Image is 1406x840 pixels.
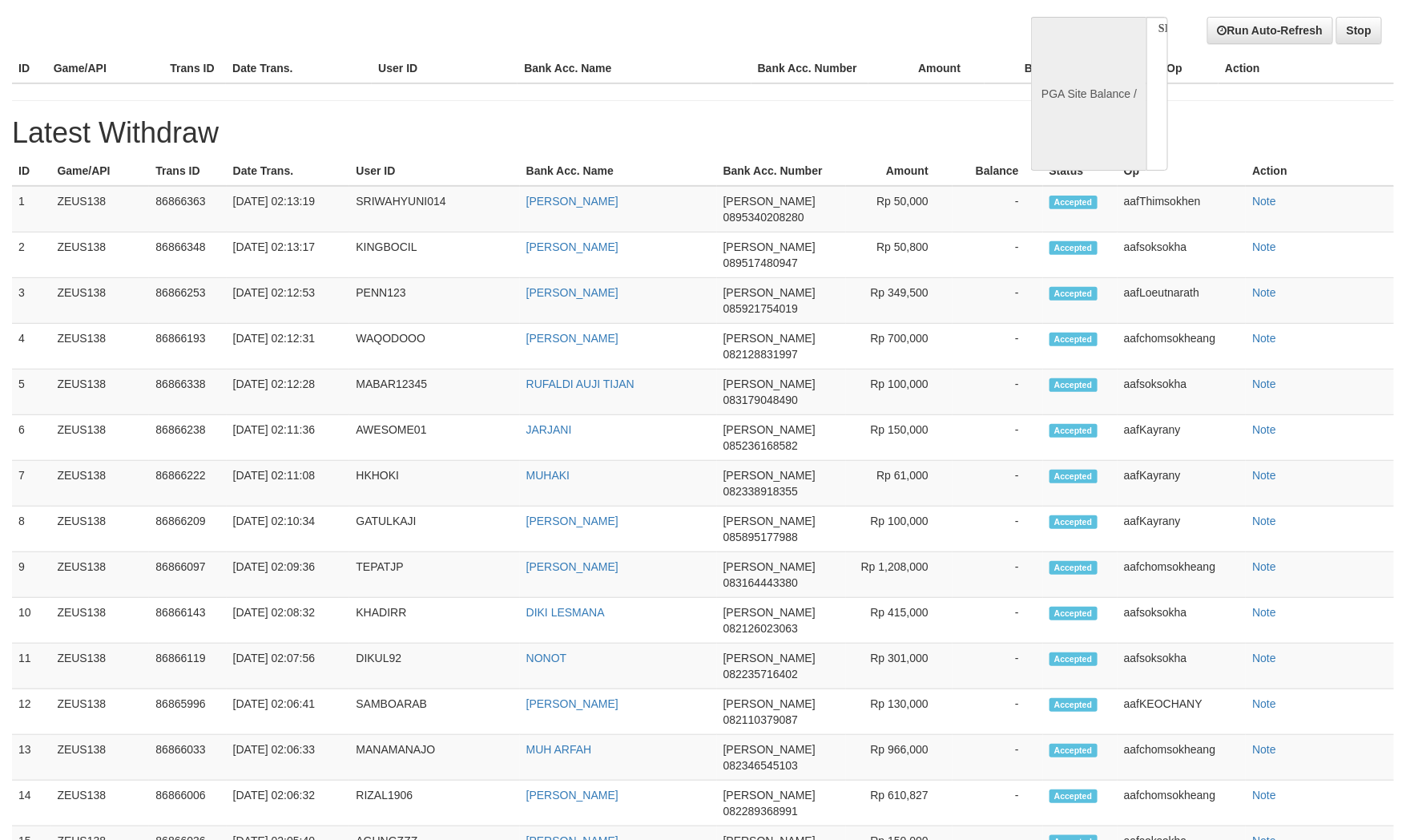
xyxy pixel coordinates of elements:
[723,348,798,361] span: 082128831997
[349,156,519,186] th: User ID
[723,469,816,482] span: [PERSON_NAME]
[1049,561,1098,575] span: Accepted
[149,735,226,781] td: 86866033
[520,156,717,186] th: Bank Acc. Name
[846,735,953,781] td: Rp 966,000
[1118,507,1246,552] td: aafKayrany
[953,370,1043,415] td: -
[723,759,798,772] span: 082346545103
[846,461,953,507] td: Rp 61,000
[227,552,350,598] td: [DATE] 02:09:36
[12,735,50,781] td: 13
[349,552,519,598] td: TEPATJP
[1043,156,1118,186] th: Status
[149,781,226,826] td: 86866006
[50,156,149,186] th: Game/API
[227,598,350,644] td: [DATE] 02:08:32
[50,186,149,232] td: ZEUS138
[12,552,50,598] td: 9
[1219,54,1394,83] th: Action
[846,644,953,689] td: Rp 301,000
[953,735,1043,781] td: -
[723,560,816,573] span: [PERSON_NAME]
[1160,54,1219,83] th: Op
[149,232,226,278] td: 86866348
[1049,698,1098,712] span: Accepted
[526,515,618,527] a: [PERSON_NAME]
[50,278,149,324] td: ZEUS138
[953,415,1043,461] td: -
[751,54,868,83] th: Bank Acc. Number
[1118,415,1246,461] td: aafKayrany
[349,598,519,644] td: KHADIRR
[349,370,519,415] td: MABAR12345
[723,652,816,664] span: [PERSON_NAME]
[227,735,350,781] td: [DATE] 02:06:33
[227,324,350,370] td: [DATE] 02:12:31
[149,278,226,324] td: 86866253
[163,54,226,83] th: Trans ID
[12,644,50,689] td: 11
[526,195,618,208] a: [PERSON_NAME]
[526,286,618,299] a: [PERSON_NAME]
[723,805,798,818] span: 082289368991
[1049,333,1098,346] span: Accepted
[50,461,149,507] td: ZEUS138
[953,552,1043,598] td: -
[846,781,953,826] td: Rp 610,827
[526,606,605,619] a: DIKI LESMANA
[723,240,816,253] span: [PERSON_NAME]
[227,370,350,415] td: [DATE] 02:12:28
[953,278,1043,324] td: -
[1118,232,1246,278] td: aafsoksokha
[1118,278,1246,324] td: aafLoeutnarath
[227,232,350,278] td: [DATE] 02:13:17
[1252,515,1276,527] a: Note
[846,232,953,278] td: Rp 50,800
[1252,697,1276,710] a: Note
[12,781,50,826] td: 14
[227,644,350,689] td: [DATE] 02:07:56
[723,515,816,527] span: [PERSON_NAME]
[349,781,519,826] td: RIZAL1906
[953,689,1043,735] td: -
[953,156,1043,186] th: Balance
[1118,552,1246,598] td: aafchomsokheang
[1207,17,1333,44] a: Run Auto-Refresh
[526,743,592,756] a: MUH ARFAH
[12,461,50,507] td: 7
[372,54,518,83] th: User ID
[723,606,816,619] span: [PERSON_NAME]
[723,332,816,345] span: [PERSON_NAME]
[47,54,164,83] th: Game/API
[50,689,149,735] td: ZEUS138
[349,232,519,278] td: KINGBOCIL
[227,415,350,461] td: [DATE] 02:11:36
[12,507,50,552] td: 8
[723,211,804,224] span: 0895340208280
[227,278,350,324] td: [DATE] 02:12:53
[1252,423,1276,436] a: Note
[349,415,519,461] td: AWESOME01
[50,232,149,278] td: ZEUS138
[723,302,798,315] span: 085921754019
[1252,789,1276,802] a: Note
[723,485,798,498] span: 082338918355
[349,689,519,735] td: SAMBOARAB
[723,531,798,543] span: 085895177988
[12,689,50,735] td: 12
[349,461,519,507] td: HKHOKI
[1049,470,1098,483] span: Accepted
[526,469,570,482] a: MUHAKI
[1252,652,1276,664] a: Note
[953,324,1043,370] td: -
[953,507,1043,552] td: -
[723,697,816,710] span: [PERSON_NAME]
[149,156,226,186] th: Trans ID
[1049,287,1098,301] span: Accepted
[526,697,618,710] a: [PERSON_NAME]
[227,781,350,826] td: [DATE] 02:06:32
[1049,607,1098,620] span: Accepted
[1118,598,1246,644] td: aafsoksokha
[1118,186,1246,232] td: aafThimsokhen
